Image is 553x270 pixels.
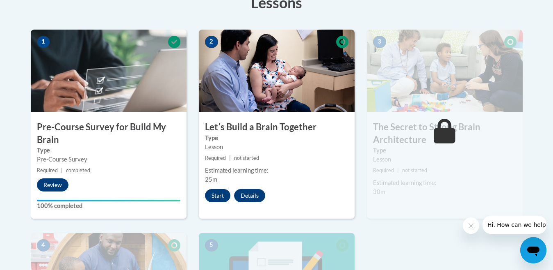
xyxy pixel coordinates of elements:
[205,189,230,202] button: Start
[31,30,187,112] img: Course Image
[373,36,386,48] span: 3
[205,239,218,252] span: 5
[205,176,217,183] span: 25m
[205,155,226,161] span: Required
[37,167,58,173] span: Required
[234,155,259,161] span: not started
[66,167,90,173] span: completed
[205,166,348,175] div: Estimated learning time:
[37,239,50,252] span: 4
[37,200,180,201] div: Your progress
[373,146,517,155] label: Type
[37,155,180,164] div: Pre-Course Survey
[373,188,385,195] span: 30m
[463,217,479,234] iframe: Close message
[229,155,231,161] span: |
[199,30,355,112] img: Course Image
[373,167,394,173] span: Required
[397,167,399,173] span: |
[205,143,348,152] div: Lesson
[31,121,187,146] h3: Pre-Course Survey for Build My Brain
[402,167,427,173] span: not started
[482,216,546,234] iframe: Message from company
[520,237,546,263] iframe: Button to launch messaging window
[367,30,523,112] img: Course Image
[373,155,517,164] div: Lesson
[37,201,180,210] label: 100% completed
[234,189,265,202] button: Details
[37,36,50,48] span: 1
[367,121,523,146] h3: The Secret to Strong Brain Architecture
[205,36,218,48] span: 2
[37,178,68,192] button: Review
[61,167,63,173] span: |
[37,146,180,155] label: Type
[205,134,348,143] label: Type
[373,178,517,187] div: Estimated learning time:
[199,121,355,134] h3: Letʹs Build a Brain Together
[5,6,66,12] span: Hi. How can we help?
